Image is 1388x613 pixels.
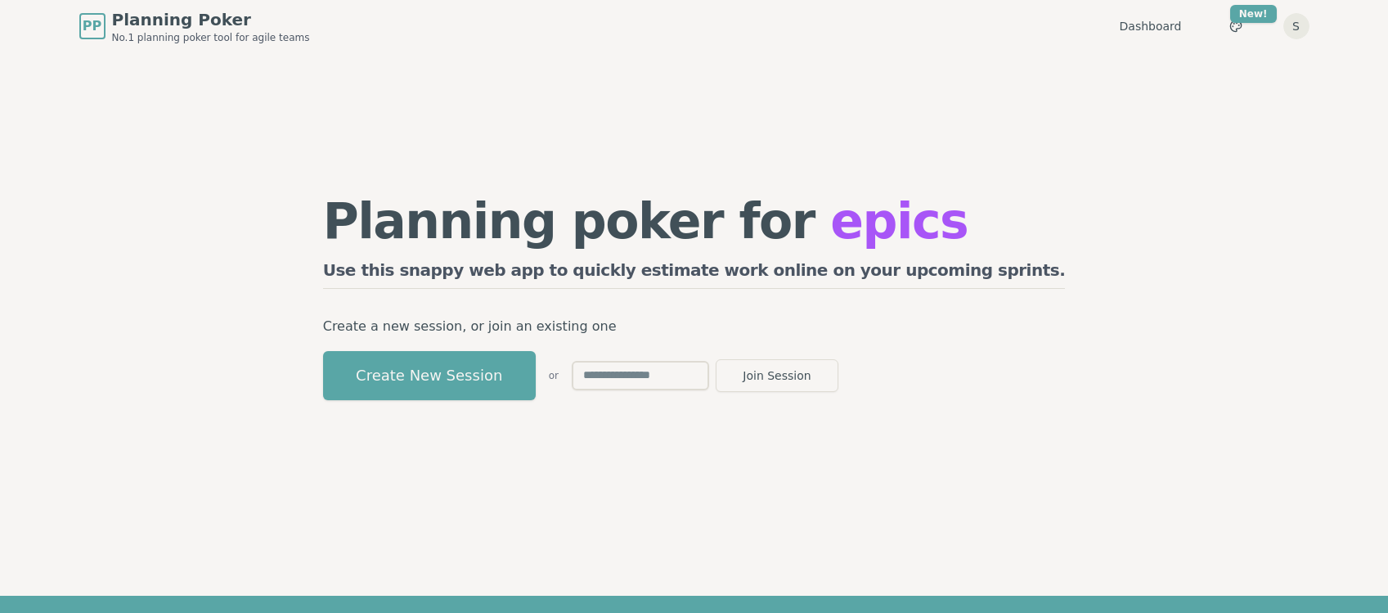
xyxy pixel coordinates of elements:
[549,369,559,382] span: or
[112,31,310,44] span: No.1 planning poker tool for agile teams
[323,259,1066,289] h2: Use this snappy web app to quickly estimate work online on your upcoming sprints.
[323,196,1066,246] h1: Planning poker for
[1221,11,1251,41] button: New!
[83,16,101,36] span: PP
[112,8,310,31] span: Planning Poker
[323,351,536,400] button: Create New Session
[1283,13,1309,39] button: S
[323,315,1066,338] p: Create a new session, or join an existing one
[1120,18,1182,34] a: Dashboard
[830,192,968,250] span: epics
[79,8,310,44] a: PPPlanning PokerNo.1 planning poker tool for agile teams
[716,359,838,392] button: Join Session
[1230,5,1277,23] div: New!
